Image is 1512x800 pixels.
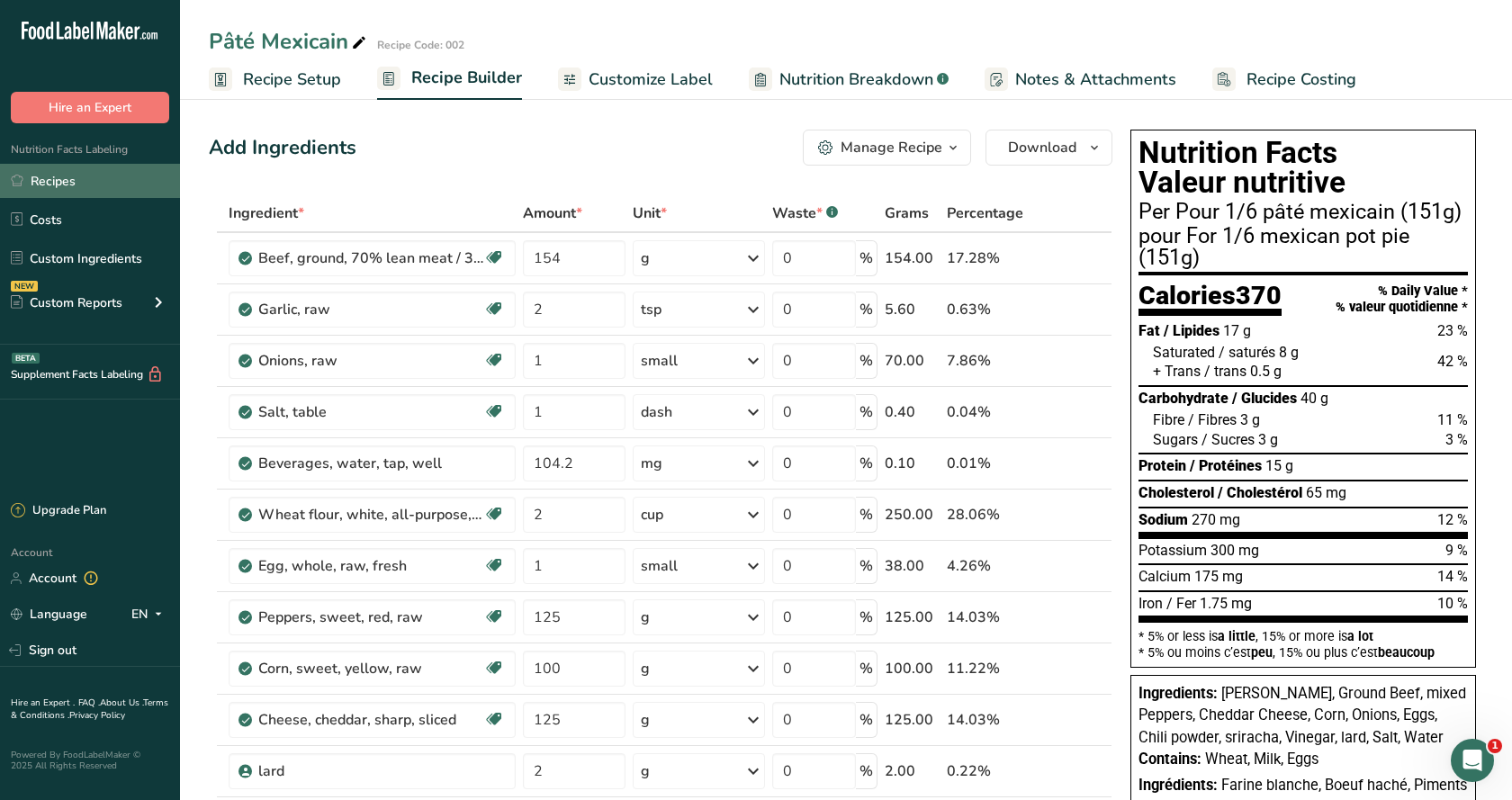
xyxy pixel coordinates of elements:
div: 0.40 [885,401,940,423]
span: Iron [1138,595,1163,612]
div: 154.00 [885,247,940,269]
div: g [641,709,650,731]
span: 8 g [1279,344,1299,361]
div: pour For 1/6 mexican pot pie (151g) [1138,226,1468,268]
div: Egg, whole, raw, fresh [258,555,483,577]
a: FAQ . [78,697,100,709]
div: Corn, sweet, yellow, raw [258,658,483,679]
span: 15 g [1265,457,1293,474]
span: Saturated [1153,344,1215,361]
span: [PERSON_NAME], Ground Beef, mixed Peppers, Cheddar Cheese, Corn, Onions, Eggs, Chili powder, srir... [1138,685,1466,746]
div: g [641,247,650,269]
span: Grams [885,202,929,224]
span: 11 % [1437,411,1468,428]
div: NEW [11,281,38,292]
span: Download [1008,137,1076,158]
div: Salt, table [258,401,483,423]
div: Cheese, cheddar, sharp, sliced [258,709,483,731]
span: Unit [633,202,667,224]
div: * 5% ou moins c’est , 15% ou plus c’est [1138,646,1468,659]
div: Onions, raw [258,350,483,372]
div: Peppers, sweet, red, raw [258,607,483,628]
span: a little [1218,629,1255,643]
div: % Daily Value * % valeur quotidienne * [1336,283,1468,315]
div: Waste [772,202,838,224]
div: 38.00 [885,555,940,577]
div: g [641,607,650,628]
div: g [641,760,650,782]
div: small [641,350,678,372]
div: 0.01% [947,453,1027,474]
h1: Nutrition Facts Valeur nutritive [1138,138,1468,198]
span: 175 mg [1194,568,1243,585]
span: Protein [1138,457,1186,474]
span: 42 % [1437,353,1468,370]
span: a lot [1347,629,1373,643]
span: Fat [1138,322,1160,339]
span: 10 % [1437,595,1468,612]
span: Customize Label [589,67,713,92]
button: Download [985,130,1112,166]
a: About Us . [100,697,143,709]
a: Recipe Setup [209,59,341,100]
span: / Protéines [1190,457,1262,474]
div: Custom Reports [11,293,122,312]
span: Percentage [947,202,1023,224]
div: Upgrade Plan [11,502,106,520]
div: Calories [1138,283,1282,316]
span: 17 g [1223,322,1251,339]
div: Per Pour 1/6 pâté mexicain (151g) [1138,202,1468,223]
span: Calcium [1138,568,1191,585]
span: 3 g [1258,431,1278,448]
div: Beef, ground, 70% lean meat / 30% fat, raw [258,247,483,269]
span: Ingredient [229,202,304,224]
span: 12 % [1437,511,1468,528]
div: 0.22% [947,760,1027,782]
div: Add Ingredients [209,133,356,163]
span: Recipe Costing [1246,67,1356,92]
span: 23 % [1437,322,1468,339]
span: Potassium [1138,542,1207,559]
div: 100.00 [885,658,940,679]
span: 3 % [1445,431,1468,448]
div: 250.00 [885,504,940,526]
div: Beverages, water, tap, well [258,453,483,474]
div: BETA [12,353,40,364]
div: 0.04% [947,401,1027,423]
span: peu [1251,645,1273,660]
span: + Trans [1153,363,1201,380]
div: 14.03% [947,709,1027,731]
div: 5.60 [885,299,940,320]
a: Nutrition Breakdown [749,59,949,100]
span: 65 mg [1306,484,1346,501]
span: Wheat, Milk, Eggs [1205,751,1318,768]
span: 1.75 mg [1200,595,1252,612]
span: 3 g [1240,411,1260,428]
a: Recipe Builder [377,58,522,101]
div: small [641,555,678,577]
span: 0.5 g [1250,363,1282,380]
span: 270 mg [1192,511,1240,528]
span: / Fer [1166,595,1196,612]
div: 125.00 [885,607,940,628]
div: 2.00 [885,760,940,782]
span: Carbohydrate [1138,390,1228,407]
span: beaucoup [1378,645,1435,660]
div: g [641,658,650,679]
a: Hire an Expert . [11,697,75,709]
div: EN [131,604,169,625]
span: Recipe Setup [243,67,341,92]
span: Notes & Attachments [1015,67,1176,92]
span: 300 mg [1210,542,1259,559]
span: / Glucides [1232,390,1297,407]
span: Recipe Builder [411,66,522,90]
button: Manage Recipe [803,130,971,166]
span: 370 [1236,280,1282,310]
div: Wheat flour, white, all-purpose, unenriched [258,504,483,526]
div: Recipe Code: 002 [377,37,464,53]
a: Customize Label [558,59,713,100]
div: 125.00 [885,709,940,731]
span: Sodium [1138,511,1188,528]
div: 11.22% [947,658,1027,679]
span: Sugars [1153,431,1198,448]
